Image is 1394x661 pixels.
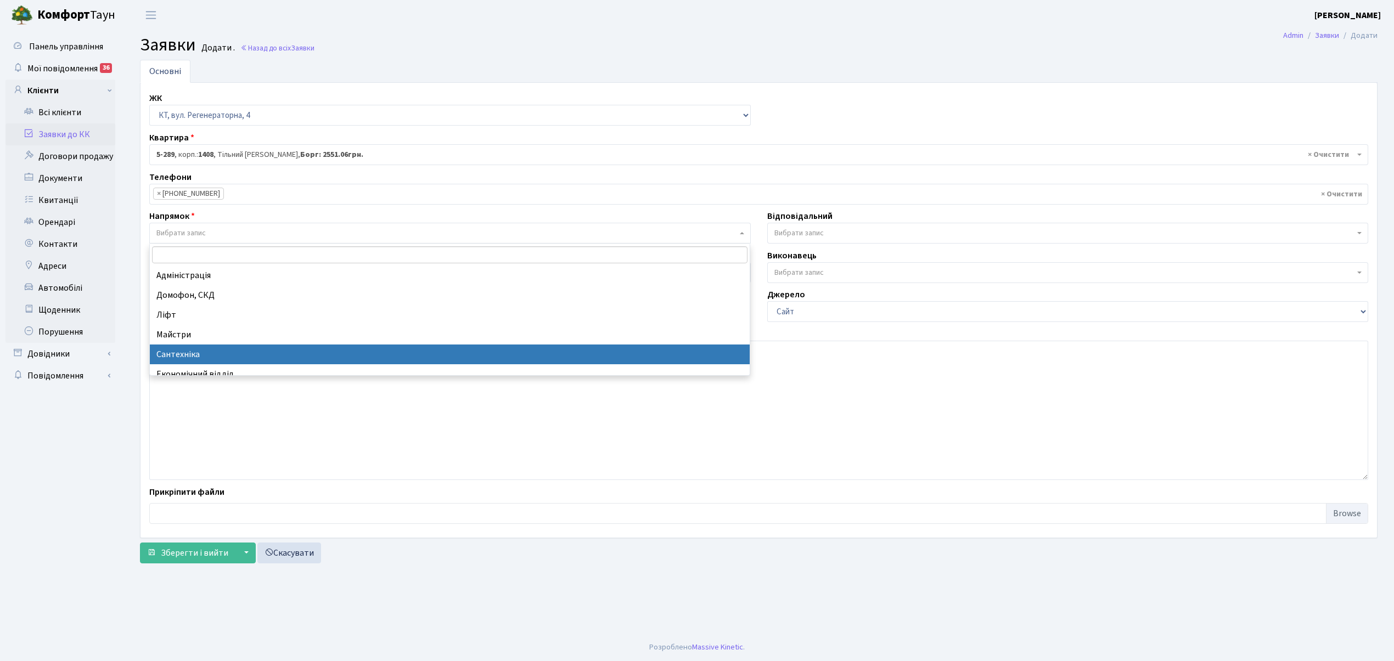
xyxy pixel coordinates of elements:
[149,131,194,144] label: Квартира
[5,299,115,321] a: Щоденник
[240,43,314,53] a: Назад до всіхЗаявки
[291,43,314,53] span: Заявки
[27,63,98,75] span: Мої повідомлення
[5,255,115,277] a: Адреси
[5,233,115,255] a: Контакти
[5,80,115,101] a: Клієнти
[1321,189,1362,200] span: Видалити всі елементи
[37,6,90,24] b: Комфорт
[767,288,805,301] label: Джерело
[11,4,33,26] img: logo.png
[140,543,235,563] button: Зберегти і вийти
[767,210,833,223] label: Відповідальний
[137,6,165,24] button: Переключити навігацію
[5,58,115,80] a: Мої повідомлення36
[1308,149,1349,160] span: Видалити всі елементи
[5,101,115,123] a: Всі клієнти
[5,145,115,167] a: Договори продажу
[157,188,161,199] span: ×
[692,641,743,653] a: Massive Kinetic
[1314,9,1381,21] b: [PERSON_NAME]
[149,144,1368,165] span: <b>5-289</b>, корп.: <b>1408</b>, Тільний Анатолій Олексійович, <b>Борг: 2551.06грн.</b>
[153,188,224,200] li: 093-264-08-40
[5,189,115,211] a: Квитанції
[150,305,750,325] li: Ліфт
[37,6,115,25] span: Таун
[199,43,235,53] small: Додати .
[150,344,750,364] li: Сантехніка
[149,92,162,105] label: ЖК
[161,547,228,559] span: Зберегти і вийти
[774,267,824,278] span: Вибрати запис
[29,41,103,53] span: Панель управління
[5,343,115,365] a: Довідники
[5,123,115,145] a: Заявки до КК
[1283,30,1303,41] a: Admin
[649,641,745,653] div: Розроблено .
[150,265,750,285] li: Адміністрація
[5,321,115,343] a: Порушення
[5,211,115,233] a: Орендарі
[156,149,175,160] b: 5-289
[100,63,112,73] div: 36
[767,249,817,262] label: Виконавець
[150,285,750,305] li: Домофон, СКД
[156,228,206,239] span: Вибрати запис
[5,167,115,189] a: Документи
[1315,30,1339,41] a: Заявки
[149,485,224,499] label: Прикріпити файли
[198,149,213,160] b: 1408
[300,149,363,160] b: Борг: 2551.06грн.
[1314,9,1381,22] a: [PERSON_NAME]
[774,228,824,239] span: Вибрати запис
[149,171,192,184] label: Телефони
[5,365,115,387] a: Повідомлення
[150,364,750,384] li: Економічний відділ
[1267,24,1394,47] nav: breadcrumb
[140,32,196,58] span: Заявки
[257,543,321,563] a: Скасувати
[5,36,115,58] a: Панель управління
[156,149,1354,160] span: <b>5-289</b>, корп.: <b>1408</b>, Тільний Анатолій Олексійович, <b>Борг: 2551.06грн.</b>
[149,210,195,223] label: Напрямок
[1339,30,1378,42] li: Додати
[5,277,115,299] a: Автомобілі
[150,325,750,344] li: Майстри
[140,60,190,83] a: Основні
